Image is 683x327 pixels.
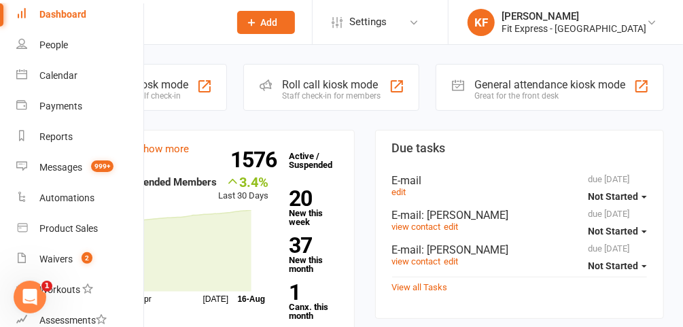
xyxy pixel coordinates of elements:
[474,78,625,91] div: General attendance kiosk mode
[444,222,459,232] a: edit
[474,91,625,101] div: Great for the front desk
[588,191,638,202] span: Not Started
[289,282,337,320] a: 1Canx. this month
[39,284,80,295] div: Workouts
[392,141,648,155] h3: Due tasks
[82,176,217,188] strong: Active / Suspended Members
[444,256,459,266] a: edit
[16,213,145,244] a: Product Sales
[39,192,94,203] div: Automations
[392,209,648,222] div: E-mail
[104,91,188,101] div: Member self check-in
[502,10,646,22] div: [PERSON_NAME]
[349,7,387,37] span: Settings
[422,209,509,222] span: : [PERSON_NAME]
[282,141,342,179] a: 1576Active / Suspended
[16,30,145,61] a: People
[91,160,113,172] span: 999+
[41,281,52,292] span: 1
[39,223,98,234] div: Product Sales
[289,188,337,226] a: 20New this week
[16,91,145,122] a: Payments
[289,282,332,303] strong: 1
[16,61,145,91] a: Calendar
[392,282,448,292] a: View all Tasks
[39,39,68,50] div: People
[392,222,441,232] a: view contact
[218,174,268,203] div: Last 30 Days
[392,256,441,266] a: view contact
[237,11,295,34] button: Add
[392,174,648,187] div: E-mail
[14,281,46,313] iframe: Intercom live chat
[422,243,509,256] span: : [PERSON_NAME]
[588,254,647,278] button: Not Started
[104,78,188,91] div: Class kiosk mode
[468,9,495,36] div: KF
[39,315,107,326] div: Assessments
[39,254,73,264] div: Waivers
[588,184,647,209] button: Not Started
[39,101,82,111] div: Payments
[282,91,381,101] div: Staff check-in for members
[289,235,337,273] a: 37New this month
[392,243,648,256] div: E-mail
[16,183,145,213] a: Automations
[588,219,647,243] button: Not Started
[282,78,381,91] div: Roll call kiosk mode
[289,235,332,256] strong: 37
[138,143,189,155] a: show more
[218,174,268,189] div: 3.4%
[588,260,638,271] span: Not Started
[39,9,86,20] div: Dashboard
[82,252,92,264] span: 2
[80,13,220,32] input: Search...
[588,226,638,237] span: Not Started
[39,131,73,142] div: Reports
[82,141,338,155] h3: Members
[16,275,145,305] a: Workouts
[289,188,332,209] strong: 20
[16,122,145,152] a: Reports
[16,244,145,275] a: Waivers 2
[261,17,278,28] span: Add
[502,22,646,35] div: Fit Express - [GEOGRAPHIC_DATA]
[16,152,145,183] a: Messages 999+
[230,150,282,170] strong: 1576
[39,162,82,173] div: Messages
[39,70,77,81] div: Calendar
[392,187,406,197] a: edit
